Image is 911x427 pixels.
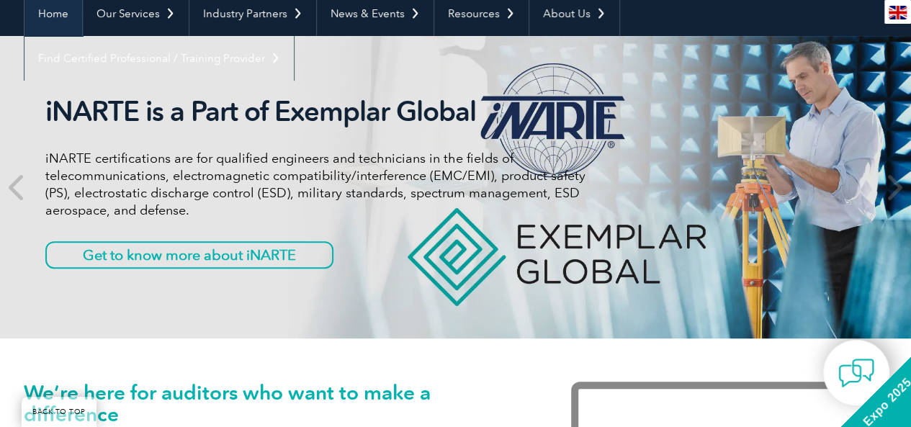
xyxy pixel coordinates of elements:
[838,355,874,391] img: contact-chat.png
[24,36,294,81] a: Find Certified Professional / Training Provider
[45,241,333,269] a: Get to know more about iNARTE
[45,150,585,219] p: iNARTE certifications are for qualified engineers and technicians in the fields of telecommunicat...
[22,397,97,427] a: BACK TO TOP
[24,382,528,425] h1: We’re here for auditors who want to make a difference
[45,95,585,128] h2: iNARTE is a Part of Exemplar Global
[889,6,907,19] img: en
